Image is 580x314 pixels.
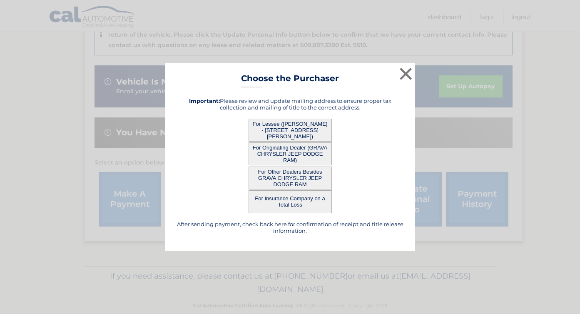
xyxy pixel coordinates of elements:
[249,119,332,142] button: For Lessee ([PERSON_NAME] - [STREET_ADDRESS][PERSON_NAME])
[176,221,405,234] h5: After sending payment, check back here for confirmation of receipt and title release information.
[249,190,332,213] button: For Insurance Company on a Total Loss
[176,97,405,111] h5: Please review and update mailing address to ensure proper tax collection and mailing of title to ...
[241,73,339,88] h3: Choose the Purchaser
[249,167,332,189] button: For Other Dealers Besides GRAVA CHRYSLER JEEP DODGE RAM
[249,142,332,165] button: For Originating Dealer (GRAVA CHRYSLER JEEP DODGE RAM)
[398,65,414,82] button: ×
[189,97,220,104] strong: Important:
